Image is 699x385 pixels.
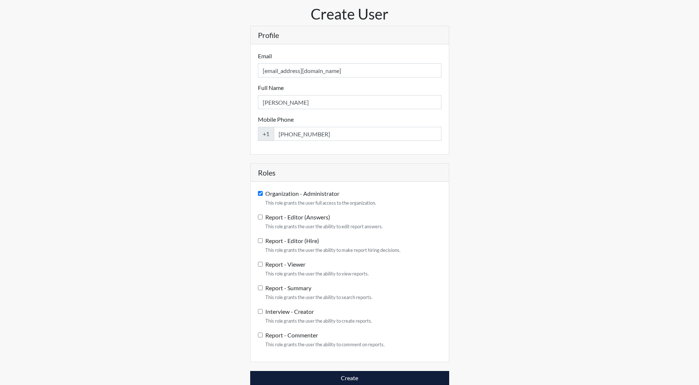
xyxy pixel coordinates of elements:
button: Create [250,371,449,385]
small: This role grants the user full access to the organization. [265,200,376,207]
small: This role grants the user the ability to comment on reports. [265,341,385,348]
label: Report - Commenter [265,331,385,348]
label: Mobile Phone [258,115,294,124]
small: This role grants the user the ability to create reports. [265,318,372,325]
small: This role grants the user the ability to make report hiring decisions. [265,247,401,254]
label: Report - Viewer [265,260,369,277]
h5: Roles [251,164,449,182]
input: Email Address [258,63,441,77]
h1: Create User [250,5,449,23]
input: full name [258,95,441,109]
h5: Profile [251,26,449,44]
input: 555-555-5555 [274,127,441,141]
small: This role grants the user the ability to edit report answers. [265,223,383,230]
span: +1 [258,127,274,141]
label: Full Name [258,83,284,92]
label: Email [258,52,272,60]
label: Report - Summary [265,284,373,301]
label: Report - Editor (Answers) [265,213,383,230]
small: This role grants the user the ability to search reports. [265,294,373,301]
label: Report - Editor (Hire) [265,236,401,254]
label: Organization - Administrator [265,189,376,207]
label: Interview - Creator [265,307,372,325]
small: This role grants the user the ability to view reports. [265,270,369,277]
